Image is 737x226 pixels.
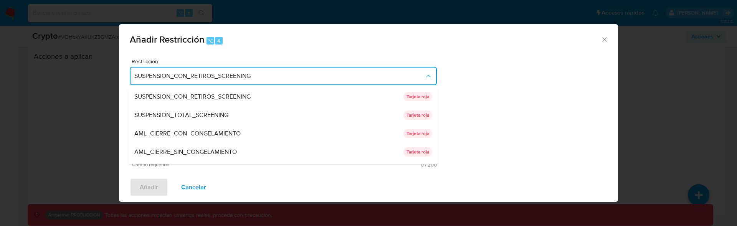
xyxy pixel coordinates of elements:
[134,93,251,101] span: SUSPENSION_CON_RETIROS_SCREENING
[132,162,284,167] span: Campo requerido
[601,36,608,43] button: Cerrar ventana
[403,111,432,120] p: Tarjeta roja
[403,147,432,157] p: Tarjeta roja
[284,162,437,167] span: Máximo 200 caracteres
[134,111,228,119] span: SUSPENSION_TOTAL_SCREENING
[181,179,206,196] span: Cancelar
[207,37,213,45] span: ⌥
[171,178,216,196] button: Cancelar
[134,72,425,80] span: SUSPENSION_CON_RETIROS_SCREENING
[403,129,432,138] p: Tarjeta roja
[134,130,241,137] span: AML_CIERRE_CON_CONGELAMIENTO
[130,33,205,46] span: Añadir Restricción
[130,67,437,85] button: Restriction
[403,92,432,101] p: Tarjeta roja
[134,148,237,156] span: AML_CIERRE_SIN_CONGELAMIENTO
[132,59,439,64] span: Restricción
[217,37,220,45] span: 4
